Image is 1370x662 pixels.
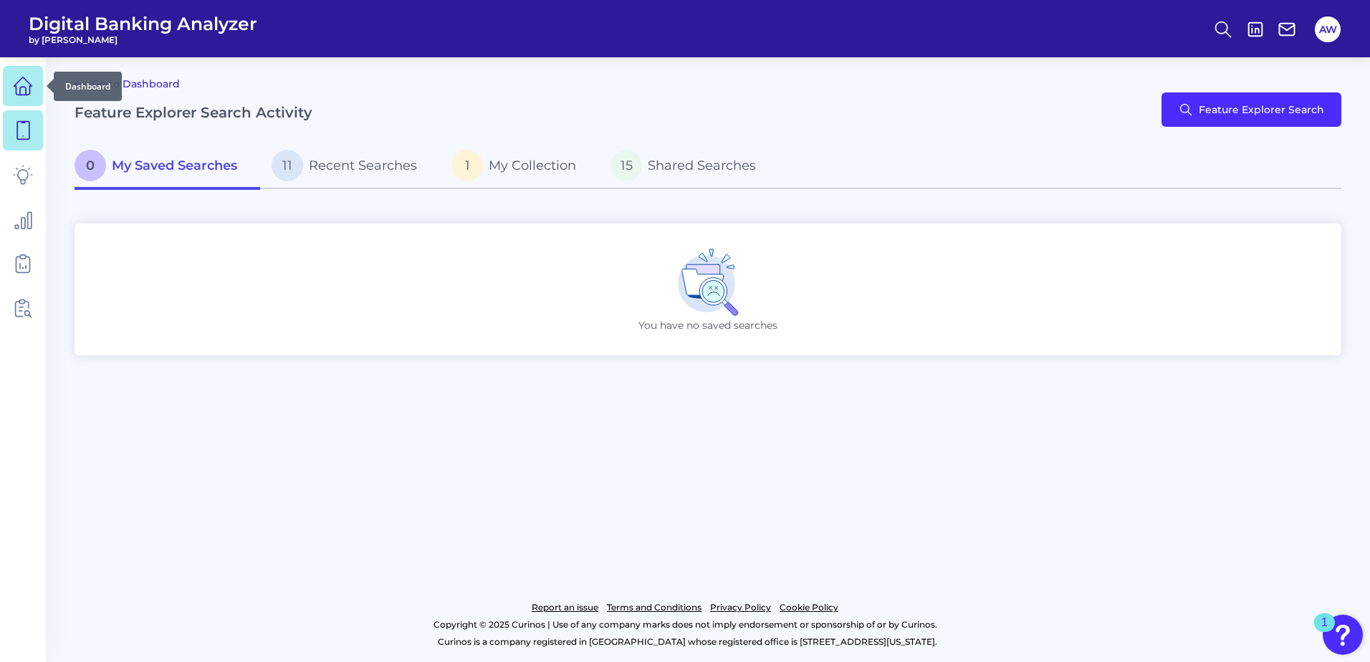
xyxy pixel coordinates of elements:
a: 11Recent Searches [260,144,440,190]
span: My Saved Searches [112,158,237,173]
span: Recent Searches [309,158,417,173]
span: by [PERSON_NAME] [29,34,257,45]
a: Go to Dashboard [75,75,180,92]
h2: Feature Explorer Search Activity [75,104,312,121]
button: Open Resource Center, 1 new notification [1323,615,1363,655]
span: Feature Explorer Search [1199,104,1324,115]
a: 15Shared Searches [599,144,779,190]
span: 15 [610,150,642,181]
span: 0 [75,150,106,181]
a: Cookie Policy [780,599,838,616]
p: Copyright © 2025 Curinos | Use of any company marks does not imply endorsement or sponsorship of ... [70,616,1300,633]
button: AW [1315,16,1341,42]
p: Curinos is a company registered in [GEOGRAPHIC_DATA] whose registered office is [STREET_ADDRESS][... [75,633,1300,651]
button: Feature Explorer Search [1161,92,1341,127]
a: Report an issue [532,599,598,616]
span: Shared Searches [648,158,756,173]
div: 1 [1321,623,1328,641]
div: You have no saved searches [75,224,1341,355]
a: 0My Saved Searches [75,144,260,190]
a: Privacy Policy [710,599,771,616]
div: Dashboard [54,72,122,101]
a: Terms and Conditions [607,599,701,616]
span: Digital Banking Analyzer [29,13,257,34]
span: 1 [451,150,483,181]
span: My Collection [489,158,576,173]
span: 11 [272,150,303,181]
a: 1My Collection [440,144,599,190]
